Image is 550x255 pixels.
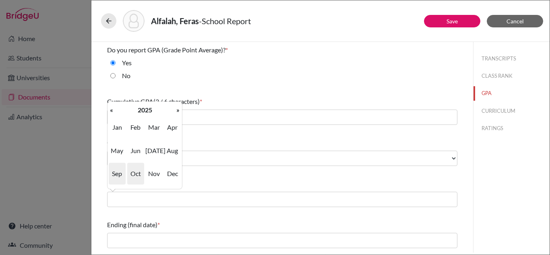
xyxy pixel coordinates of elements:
[153,97,200,105] span: (3 / 6 characters)
[116,105,174,115] th: 2025
[145,163,162,185] span: Nov
[122,58,132,68] label: Yes
[107,46,225,54] span: Do you report GPA (Grade Point Average)?
[145,116,162,138] span: Mar
[473,104,550,118] button: CURRICULUM
[473,121,550,135] button: RATINGS
[473,86,550,100] button: GPA
[107,97,153,105] span: Cumulative GPA
[108,105,116,115] th: «
[127,163,144,185] span: Oct
[164,116,181,138] span: Apr
[145,140,162,162] span: [DATE]
[122,71,130,81] label: No
[109,140,126,162] span: May
[473,52,550,66] button: TRANSCRIPTS
[109,116,126,138] span: Jan
[164,163,181,185] span: Dec
[127,140,144,162] span: Jun
[107,221,157,228] span: Ending (final date)
[473,69,550,83] button: CLASS RANK
[151,16,199,26] strong: Alfalah, Feras
[109,163,126,185] span: Sep
[127,116,144,138] span: Feb
[164,140,181,162] span: Aug
[174,105,182,115] th: »
[199,16,251,26] span: - School Report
